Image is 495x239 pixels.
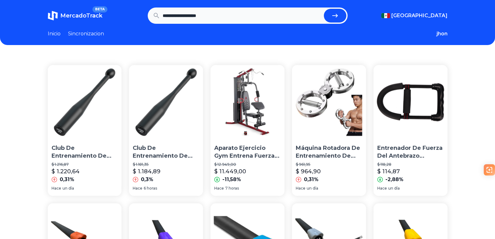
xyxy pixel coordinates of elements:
img: Mexico [381,13,390,18]
p: -2,88% [385,176,403,183]
a: Sincronizacion [68,30,104,38]
img: Club De Entrenamiento De Fuerza Macebell 2 Kg Para [48,65,122,139]
img: Entrenador De Fuerza Del Antebrazo Cubierta De Esponja De [374,65,448,139]
p: $ 12.949,00 [214,162,281,167]
p: $ 1.181,35 [133,162,199,167]
span: Hace [377,186,387,191]
button: jhon [437,30,448,38]
img: Máquina Rotadora De Entrenamiento De Fuerza De La Parte [292,65,366,139]
img: Club De Entrenamiento De Fuerza Macebell, Barras De [129,65,203,139]
a: MercadoTrackBETA [48,11,102,21]
a: Máquina Rotadora De Entrenamiento De Fuerza De La ParteMáquina Rotadora De Entrenamiento De Fuerz... [292,65,366,196]
a: Club De Entrenamiento De Fuerza Macebell 2 Kg ParaClub De Entrenamiento De Fuerza Macebell 2 Kg P... [48,65,122,196]
a: Entrenador De Fuerza Del Antebrazo Cubierta De Esponja DeEntrenador De Fuerza Del Antebrazo Cubie... [374,65,448,196]
img: Aparato Ejercicio Gym Entrena Fuerza Gimnasio Msi Em [210,65,285,139]
p: -11,58% [222,176,241,183]
a: Inicio [48,30,61,38]
p: $ 1.184,89 [133,167,161,176]
p: $ 961,95 [296,162,362,167]
p: 0,3% [141,176,153,183]
p: Club De Entrenamiento De Fuerza Macebell, Barras De [133,144,199,160]
span: [GEOGRAPHIC_DATA] [391,12,448,19]
p: $ 964,90 [296,167,321,176]
p: Club De Entrenamiento De Fuerza Macebell 2 Kg Para [52,144,118,160]
span: un día [62,186,74,191]
span: 6 horas [144,186,157,191]
span: un día [388,186,400,191]
p: 0,31% [304,176,319,183]
span: 7 horas [225,186,239,191]
span: un día [307,186,318,191]
span: Hace [296,186,305,191]
span: Hace [133,186,142,191]
p: Aparato Ejercicio Gym Entrena Fuerza Gimnasio Msi Em [214,144,281,160]
p: $ 11.449,00 [214,167,246,176]
a: Club De Entrenamiento De Fuerza Macebell, Barras DeClub De Entrenamiento De Fuerza Macebell, Barr... [129,65,203,196]
span: BETA [92,6,107,13]
p: $ 1.220,64 [52,167,80,176]
span: Hace [52,186,61,191]
p: 0,31% [60,176,74,183]
p: $ 1.216,87 [52,162,118,167]
span: MercadoTrack [60,12,102,19]
img: MercadoTrack [48,11,58,21]
a: Aparato Ejercicio Gym Entrena Fuerza Gimnasio Msi EmAparato Ejercicio Gym Entrena Fuerza Gimnasio... [210,65,285,196]
p: Máquina Rotadora De Entrenamiento De Fuerza De La Parte [296,144,362,160]
p: $ 118,28 [377,162,444,167]
span: Hace [214,186,224,191]
p: $ 114,87 [377,167,400,176]
p: Entrenador De Fuerza Del Antebrazo Cubierta De Esponja De [377,144,444,160]
button: [GEOGRAPHIC_DATA] [381,12,448,19]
